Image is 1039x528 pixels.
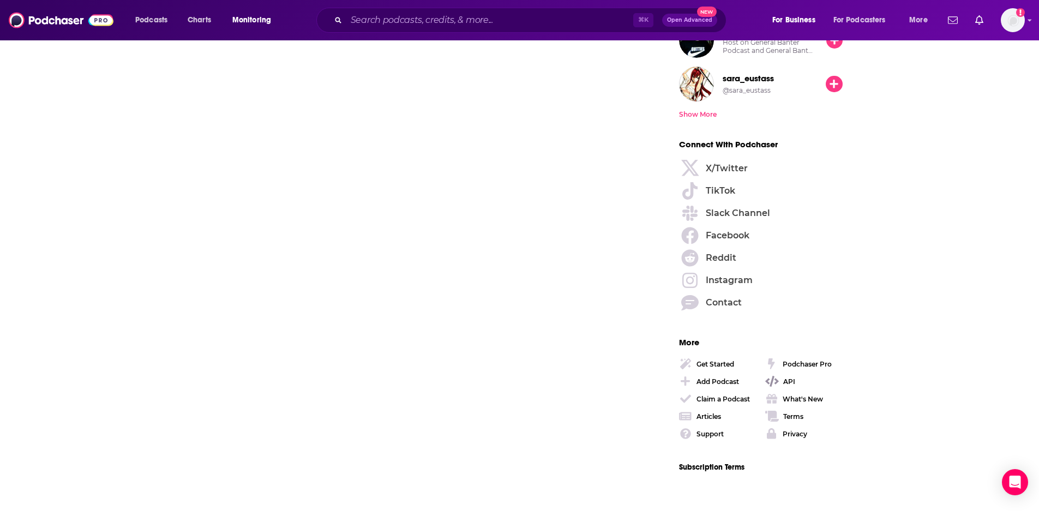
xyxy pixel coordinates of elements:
div: @sara_eustass [723,86,771,94]
span: X/Twitter [706,164,748,173]
a: Instagram [679,272,843,290]
a: Show notifications dropdown [971,11,988,29]
a: Support [679,428,756,441]
button: open menu [902,11,941,29]
div: What's New [783,395,823,403]
span: Contact [706,298,742,307]
a: X/Twitter [679,160,843,178]
button: open menu [128,11,182,29]
a: API [765,375,843,388]
a: Charts [181,11,218,29]
span: Open Advanced [667,17,712,23]
span: ⌘ K [633,13,653,27]
div: Podchaser Pro [783,360,832,368]
div: Search podcasts, credits, & more... [327,8,737,33]
span: New [697,7,717,17]
a: Subscription Terms [679,463,744,472]
a: Reddit [679,249,843,267]
img: Podchaser - Follow, Share and Rate Podcasts [9,10,113,31]
div: Host on General Banter Podcast and General Banter Podcast [723,38,815,55]
a: TikTok [679,182,843,200]
span: For Podcasters [833,13,886,28]
input: Search podcasts, credits, & more... [346,11,633,29]
a: Privacy [765,428,843,441]
img: sara_eustass [679,67,714,101]
div: Support [696,430,724,438]
a: Podchaser Pro [765,358,843,371]
button: Open AdvancedNew [662,14,717,27]
a: Facebook [679,227,843,245]
div: Show More [679,110,717,118]
button: Show profile menu [1001,8,1025,32]
div: Privacy [783,430,807,438]
div: Add Podcast [696,377,739,386]
button: open menu [765,11,829,29]
div: Open Intercom Messenger [1002,469,1028,495]
a: Terms [765,410,843,423]
a: sara_eustass [723,74,774,83]
div: Get Started [696,360,734,368]
span: Facebook [706,231,749,240]
span: More [909,13,928,28]
span: More [679,337,699,347]
a: Slack Channel [679,205,843,223]
a: Add Podcast [679,375,756,388]
span: TikTok [706,187,735,195]
span: Instagram [706,276,753,285]
span: Monitoring [232,13,271,28]
svg: Add a profile image [1016,8,1025,17]
div: Articles [696,412,721,421]
img: User Profile [1001,8,1025,32]
span: Podcasts [135,13,167,28]
div: Claim a Podcast [696,395,750,403]
a: Show notifications dropdown [944,11,962,29]
span: Charts [188,13,211,28]
span: Reddit [706,254,736,262]
span: Contact Podchaser Directly [679,294,843,312]
a: What's New [765,393,843,406]
span: Slack Channel [706,209,770,218]
button: open menu [225,11,285,29]
span: For Business [772,13,815,28]
a: Claim a Podcast [679,393,756,406]
a: Articles [679,410,756,423]
button: open menu [826,11,902,29]
span: Connect With Podchaser [679,139,778,149]
div: Terms [783,412,803,421]
span: sara_eustass [723,73,774,83]
div: API [783,377,795,386]
span: Logged in as rossmgreen [1001,8,1025,32]
button: Follow [826,76,842,92]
